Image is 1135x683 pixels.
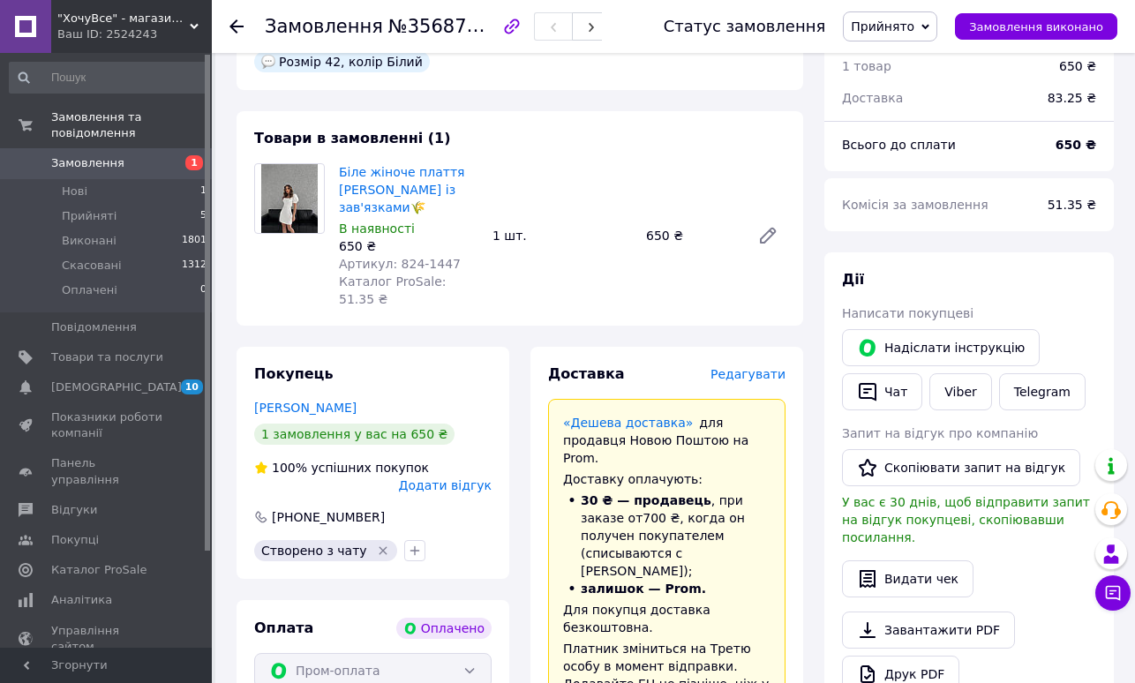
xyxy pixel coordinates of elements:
svg: Видалити мітку [376,544,390,558]
span: Каталог ProSale [51,562,147,578]
span: Товари та послуги [51,349,163,365]
span: Відгуки [51,502,97,518]
span: 30 ₴ — продавець [581,493,711,507]
button: Скопіювати запит на відгук [842,449,1080,486]
div: 1 замовлення у вас на 650 ₴ [254,424,455,445]
span: 10 [181,379,203,394]
div: Доставку оплачують: [563,470,770,488]
span: Товари в замовленні (1) [254,130,451,146]
div: Оплачено [396,618,492,639]
li: , при заказе от 700 ₴ , когда он получен покупателем (списываются с [PERSON_NAME]); [563,492,770,580]
button: Надіслати інструкцію [842,329,1040,366]
span: 1 [200,184,207,199]
span: Нові [62,184,87,199]
div: Статус замовлення [664,18,826,35]
span: 0 [200,282,207,298]
div: 650 ₴ [1059,57,1096,75]
span: Покупці [51,532,99,548]
a: Viber [929,373,991,410]
span: Замовлення виконано [969,20,1103,34]
img: :speech_balloon: [261,55,275,69]
a: Завантажити PDF [842,612,1015,649]
a: Telegram [999,373,1086,410]
button: Видати чек [842,560,973,597]
span: Написати покупцеві [842,306,973,320]
span: Скасовані [62,258,122,274]
span: Додати відгук [399,478,492,492]
span: Замовлення [51,155,124,171]
div: 650 ₴ [639,223,743,248]
div: Повернутися назад [229,18,244,35]
span: Запит на відгук про компанію [842,426,1038,440]
div: 1 шт. [485,223,639,248]
span: Доставка [842,91,903,105]
div: [PHONE_NUMBER] [270,508,387,526]
span: Всього до сплати [842,138,956,152]
span: Покупець [254,365,334,382]
span: Доставка [548,365,625,382]
span: [DEMOGRAPHIC_DATA] [51,379,182,395]
span: Створено з чату [261,544,367,558]
img: Біле жіноче плаття Zara із зав'язками🌾 [261,164,318,233]
span: Оплачені [62,282,117,298]
div: 83.25 ₴ [1037,79,1107,117]
span: Повідомлення [51,319,137,335]
span: Панель управління [51,455,163,487]
span: Прийнято [851,19,914,34]
span: Прийняті [62,208,117,224]
span: Редагувати [710,367,785,381]
div: Розмір 42, колір Білий [254,51,430,72]
button: Чат [842,373,922,410]
a: Редагувати [750,218,785,253]
span: 1312 [182,258,207,274]
span: Дії [842,271,864,288]
span: Каталог ProSale: 51.35 ₴ [339,274,446,306]
span: залишок — Prom. [581,582,706,596]
span: Замовлення та повідомлення [51,109,212,141]
span: 1801 [182,233,207,249]
span: "ХочуВсе" - магазин товарів для всіх! [57,11,190,26]
span: Показники роботи компанії [51,409,163,441]
span: Артикул: 824-1447 [339,257,461,271]
span: 5 [200,208,207,224]
span: Комісія за замовлення [842,198,988,212]
span: 1 [185,155,203,170]
span: 100% [272,461,307,475]
span: №356878120 [388,15,514,37]
div: Ваш ID: 2524243 [57,26,212,42]
div: Для покупця доставка безкоштовна. [563,601,770,636]
a: [PERSON_NAME] [254,401,357,415]
span: В наявності [339,221,415,236]
div: успішних покупок [254,459,429,477]
div: для продавця Новою Поштою на Prom. [563,414,770,467]
button: Чат з покупцем [1095,575,1131,611]
button: Замовлення виконано [955,13,1117,40]
div: 650 ₴ [339,237,478,255]
b: 650 ₴ [1056,138,1096,152]
input: Пошук [9,62,208,94]
span: Оплата [254,619,313,636]
span: Управління сайтом [51,623,163,655]
a: Біле жіноче плаття [PERSON_NAME] із зав'язками🌾 [339,165,464,214]
span: Аналітика [51,592,112,608]
span: У вас є 30 днів, щоб відправити запит на відгук покупцеві, скопіювавши посилання. [842,495,1090,544]
span: 51.35 ₴ [1048,198,1096,212]
span: Замовлення [265,16,383,37]
span: Виконані [62,233,117,249]
a: «Дешева доставка» [563,416,693,430]
span: 1 товар [842,59,891,73]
